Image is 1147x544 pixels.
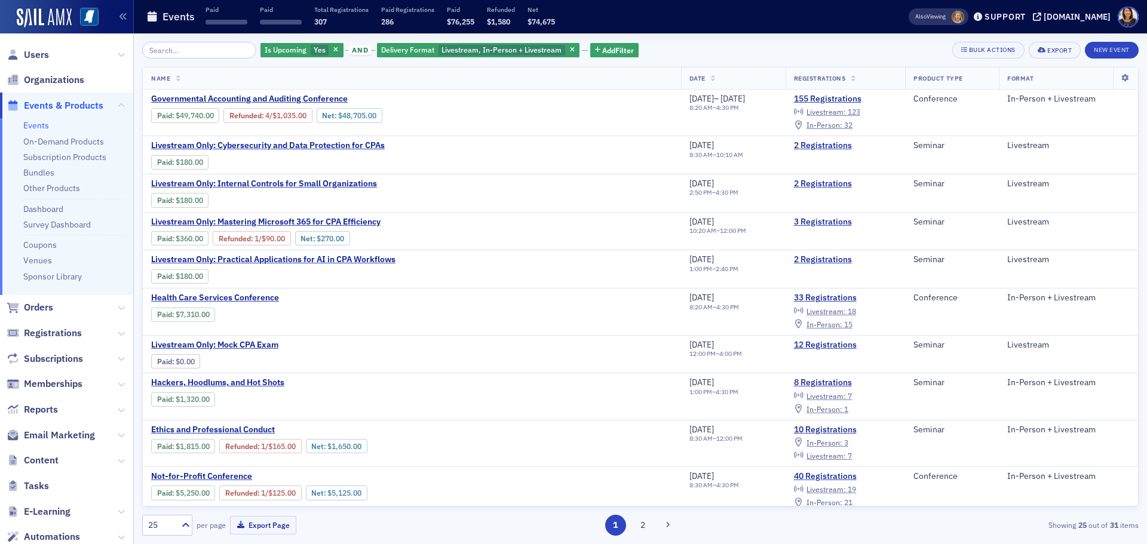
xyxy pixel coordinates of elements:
[151,269,208,284] div: Paid: 3 - $18000
[794,498,852,508] a: In-Person: 21
[229,111,265,120] span: :
[794,340,897,351] a: 12 Registrations
[157,395,172,404] a: Paid
[219,485,301,500] div: Refunded: 45 - $525000
[176,158,203,167] span: $180.00
[157,310,172,319] a: Paid
[151,179,377,189] span: Livestream Only: Internal Controls for Small Organizations
[806,497,842,507] span: In-Person :
[219,234,251,243] a: Refunded
[689,178,714,189] span: [DATE]
[225,488,257,497] a: Refunded
[602,45,634,56] span: Add Filter
[915,13,927,20] div: Also
[272,111,306,120] span: $1,035.00
[24,505,70,518] span: E-Learning
[689,140,714,150] span: [DATE]
[1007,179,1130,189] div: Livestream
[952,11,964,23] span: Ellen Vaughn
[230,516,296,534] button: Export Page
[151,231,208,245] div: Paid: 4 - $36000
[17,8,72,27] img: SailAMX
[528,17,555,26] span: $74,675
[794,404,848,414] a: In-Person: 1
[794,485,856,494] a: Livestream: 19
[913,140,990,151] div: Seminar
[151,340,352,351] a: Livestream Only: Mock CPA Exam
[848,391,852,401] span: 7
[322,111,338,120] span: Net :
[7,301,53,314] a: Orders
[913,425,990,435] div: Seminar
[157,158,176,167] span: :
[689,350,742,358] div: –
[176,357,195,366] span: $0.00
[157,442,176,451] span: :
[157,111,176,120] span: :
[528,5,555,14] p: Net
[23,152,106,162] a: Subscription Products
[151,217,439,228] a: Livestream Only: Mastering Microsoft 365 for CPA Efficiency
[157,196,172,205] a: Paid
[794,319,852,329] a: In-Person: 15
[225,442,261,451] span: :
[314,45,326,54] span: Yes
[689,424,714,435] span: [DATE]
[151,108,219,122] div: Paid: 179 - $4974000
[151,155,208,170] div: Paid: 2 - $18000
[151,425,456,435] a: Ethics and Professional Conduct
[338,111,376,120] span: $48,705.00
[689,265,738,273] div: –
[151,254,395,265] a: Livestream Only: Practical Applications for AI in CPA Workflows
[720,226,746,235] time: 12:00 PM
[314,17,327,26] span: 307
[794,179,897,189] a: 2 Registrations
[23,183,80,193] a: Other Products
[157,357,172,366] a: Paid
[327,488,361,497] span: $5,125.00
[225,488,261,497] span: :
[689,188,712,196] time: 2:50 PM
[151,293,352,303] a: Health Care Services Conference
[794,451,852,460] a: Livestream: 7
[23,167,54,178] a: Bundles
[952,42,1025,59] button: Bulk Actions
[300,234,317,243] span: Net :
[913,179,990,189] div: Seminar
[806,451,846,460] span: Livestream :
[262,234,285,243] span: $90.00
[151,94,471,105] a: Governmental Accounting and Auditing Conference
[24,301,53,314] span: Orders
[689,151,743,159] div: –
[1007,340,1130,351] div: Livestream
[844,319,852,329] span: 15
[794,391,852,401] a: Livestream: 7
[72,8,99,28] a: View Homepage
[1007,471,1130,482] div: In-Person + Livestream
[151,74,170,82] span: Name
[806,319,842,329] span: In-Person :
[689,254,714,265] span: [DATE]
[1007,217,1130,228] div: Livestream
[157,196,176,205] span: :
[913,254,990,265] div: Seminar
[295,231,350,245] div: Net: $27000
[844,438,848,447] span: 3
[223,108,312,122] div: Refunded: 179 - $4974000
[157,442,172,451] a: Paid
[24,327,82,340] span: Registrations
[268,442,296,451] span: $165.00
[447,5,474,14] p: Paid
[632,515,653,536] button: 2
[605,515,626,536] button: 1
[23,255,52,266] a: Venues
[151,193,208,207] div: Paid: 4 - $18000
[176,234,203,243] span: $360.00
[381,17,394,26] span: 286
[24,73,84,87] span: Organizations
[716,481,739,489] time: 4:30 PM
[689,74,706,82] span: Date
[794,74,846,82] span: Registrations
[24,99,103,112] span: Events & Products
